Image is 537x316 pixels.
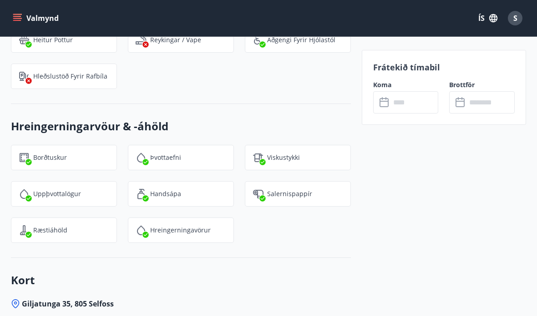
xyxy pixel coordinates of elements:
p: Frátekið tímabil [373,61,515,73]
label: Brottför [449,80,515,89]
p: Handsápa [150,189,181,198]
h3: Kort [11,272,351,288]
span: S [513,13,517,23]
p: Aðgengi fyrir hjólastól [267,35,335,44]
img: tIVzTFYizac3SNjIS52qBBKOADnNn3qEFySneclv.svg [253,152,263,163]
h3: Hreingerningarvöur & -áhöld [11,118,351,134]
span: Giljatunga 35, 805 Selfoss [22,299,114,309]
p: Þvottaefni [150,153,181,162]
p: Ræstiáhöld [33,226,67,235]
img: 96TlfpxwFVHR6UM9o3HrTVSiAREwRYtsizir1BR0.svg [136,188,147,199]
img: JsUkc86bAWErts0UzsjU3lk4pw2986cAIPoh8Yw7.svg [253,188,263,199]
p: Reykingar / Vape [150,35,201,44]
button: ÍS [473,10,502,26]
p: Heitur pottur [33,35,73,44]
img: FQTGzxj9jDlMaBqrp2yyjtzD4OHIbgqFuIf1EfZm.svg [19,152,30,163]
img: saOQRUK9k0plC04d75OSnkMeCb4WtbSIwuaOqe9o.svg [19,225,30,236]
p: Salernispappír [267,189,312,198]
img: y5Bi4hK1jQC9cBVbXcWRSDyXCR2Ut8Z2VPlYjj17.svg [19,188,30,199]
img: PMt15zlZL5WN7A8x0Tvk8jOMlfrCEhCcZ99roZt4.svg [136,152,147,163]
label: Koma [373,80,439,89]
img: h89QDIuHlAdpqTriuIvuEWkTH976fOgBEOOeu1mi.svg [19,35,30,45]
p: Hleðslustöð fyrir rafbíla [33,72,107,81]
img: 8IYIKVZQyRlUC6HQIIUSdjpPGRncJsz2RzLgWvp4.svg [253,35,263,45]
p: Uppþvottalögur [33,189,81,198]
button: S [504,7,526,29]
img: IEMZxl2UAX2uiPqnGqR2ECYTbkBjM7IGMvKNT7zJ.svg [136,225,147,236]
p: Hreingerningavörur [150,226,211,235]
p: Viskustykki [267,153,300,162]
button: menu [11,10,62,26]
p: Borðtuskur [33,153,67,162]
img: nH7E6Gw2rvWFb8XaSdRp44dhkQaj4PJkOoRYItBQ.svg [19,71,30,82]
img: QNIUl6Cv9L9rHgMXwuzGLuiJOj7RKqxk9mBFPqjq.svg [136,35,147,45]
